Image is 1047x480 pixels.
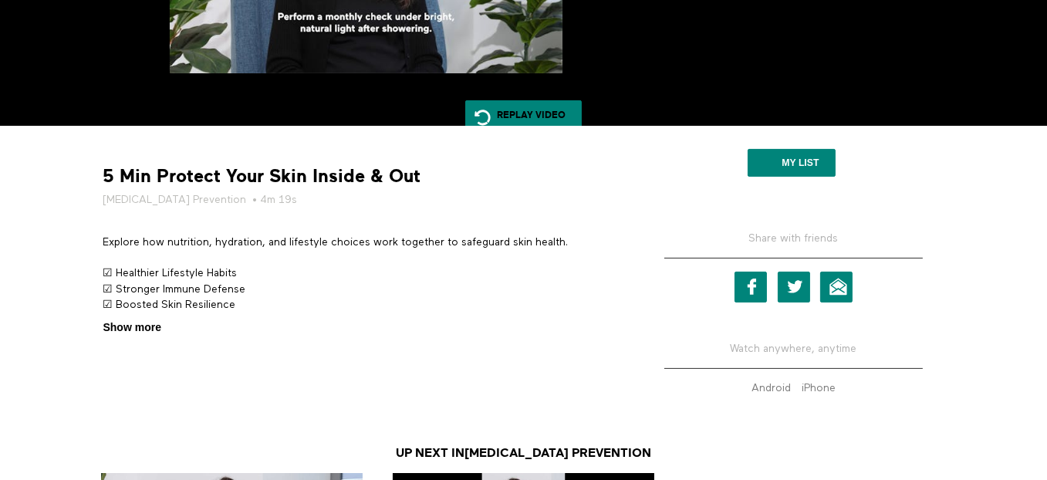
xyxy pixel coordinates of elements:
h5: Watch anywhere, anytime [664,330,923,369]
strong: Android [751,383,791,394]
a: Facebook [735,272,767,303]
h3: Up Next in [92,445,956,461]
a: Android [748,383,795,394]
span: Show more [103,319,161,336]
a: [MEDICAL_DATA] Prevention [464,446,651,460]
p: Explore how nutrition, hydration, and lifestyle choices work together to safeguard skin health. [103,235,620,250]
strong: 5 Min Protect Your Skin Inside & Out [103,164,421,188]
a: Replay Video [465,100,582,131]
button: My list [748,149,835,177]
h5: Share with friends [664,231,923,259]
a: [MEDICAL_DATA] Prevention [103,192,247,208]
strong: iPhone [802,383,836,394]
a: Email [820,272,853,303]
p: ☑ Healthier Lifestyle Habits ☑ Stronger Immune Defense ☑ Boosted Skin Resilience [103,265,620,313]
a: Twitter [778,272,810,303]
h5: • 4m 19s [103,192,620,208]
a: iPhone [798,383,839,394]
